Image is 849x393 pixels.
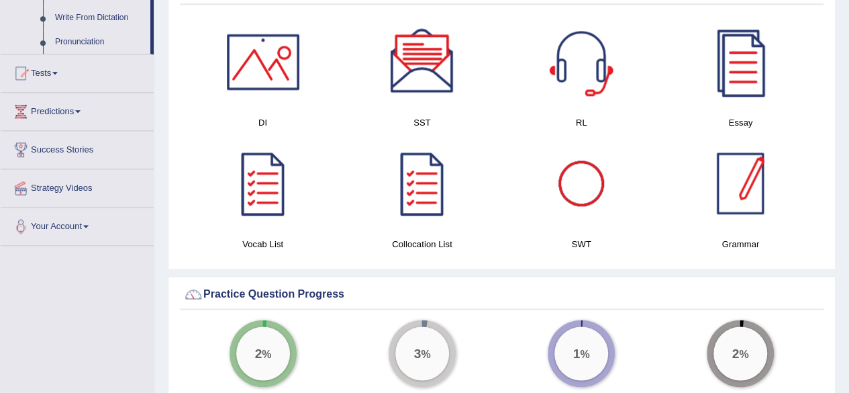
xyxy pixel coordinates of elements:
div: % [236,326,290,380]
a: Strategy Videos [1,169,154,203]
h4: Collocation List [349,237,495,251]
a: Tests [1,54,154,88]
h4: SST [349,116,495,130]
a: Write From Dictation [49,6,150,30]
h4: Grammar [668,237,813,251]
h4: SWT [509,237,654,251]
a: Success Stories [1,131,154,165]
a: Your Account [1,208,154,241]
div: % [554,326,608,380]
big: 3 [413,345,421,360]
big: 2 [254,345,262,360]
h4: RL [509,116,654,130]
h4: Essay [668,116,813,130]
div: % [395,326,449,380]
h4: Vocab List [190,237,336,251]
a: Pronunciation [49,30,150,54]
a: Predictions [1,93,154,126]
div: % [713,326,767,380]
big: 1 [573,345,581,360]
h4: DI [190,116,336,130]
div: Practice Question Progress [183,284,820,304]
big: 2 [732,345,740,360]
